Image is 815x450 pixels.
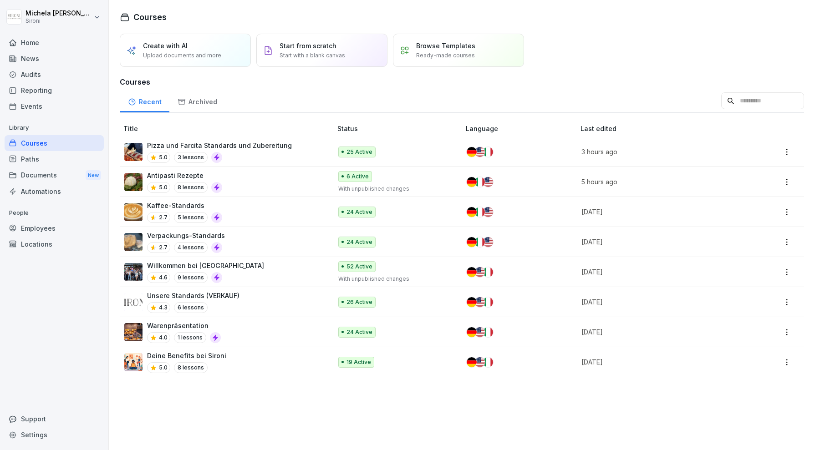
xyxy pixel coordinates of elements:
[346,358,371,366] p: 19 Active
[475,327,485,337] img: us.svg
[346,172,369,181] p: 6 Active
[159,153,168,162] p: 5.0
[123,124,334,133] p: Title
[169,89,225,112] a: Archived
[581,267,736,277] p: [DATE]
[346,238,372,246] p: 24 Active
[581,207,736,217] p: [DATE]
[124,143,143,161] img: zyvhtweyt47y1etu6k7gt48a.png
[147,261,264,270] p: Willkommen bei [GEOGRAPHIC_DATA]
[147,351,226,360] p: Deine Benefits bei Sironi
[581,177,736,187] p: 5 hours ago
[5,98,104,114] a: Events
[466,124,576,133] p: Language
[124,173,143,191] img: pak3lu93rb7wwt42kbfr1gbm.png
[124,293,143,311] img: lqv555mlp0nk8rvfp4y70ul5.png
[467,357,477,367] img: de.svg
[147,291,239,300] p: Unsere Standards (VERKAUF)
[159,364,168,372] p: 5.0
[174,332,206,343] p: 1 lessons
[416,41,475,51] p: Browse Templates
[483,237,493,247] img: us.svg
[147,141,292,150] p: Pizza und Farcita Standards und Zubereitung
[346,208,372,216] p: 24 Active
[346,148,372,156] p: 25 Active
[159,334,168,342] p: 4.0
[581,147,736,157] p: 3 hours ago
[124,203,143,221] img: km4heinxktm3m47uv6i6dr0s.png
[483,177,493,187] img: us.svg
[5,183,104,199] div: Automations
[483,327,493,337] img: it.svg
[159,213,168,222] p: 2.7
[147,231,225,240] p: Verpackungs-Standards
[581,357,736,367] p: [DATE]
[124,263,143,281] img: xmkdnyjyz2x3qdpcryl1xaw9.png
[475,207,485,217] img: it.svg
[5,51,104,66] a: News
[174,272,208,283] p: 9 lessons
[124,233,143,251] img: fasetpntm7x32yk9zlbwihav.png
[5,411,104,427] div: Support
[174,212,208,223] p: 5 lessons
[5,121,104,135] p: Library
[147,321,221,330] p: Warenpräsentation
[475,237,485,247] img: it.svg
[124,353,143,371] img: qv31ye6da0ab8wtu5n9xmwyd.png
[143,51,221,60] p: Upload documents and more
[159,303,168,312] p: 4.3
[5,151,104,167] a: Paths
[147,201,222,210] p: Kaffee-Standards
[5,66,104,82] div: Audits
[5,167,104,184] a: DocumentsNew
[467,297,477,307] img: de.svg
[338,185,452,193] p: With unpublished changes
[5,35,104,51] a: Home
[280,51,345,60] p: Start with a blank canvas
[467,237,477,247] img: de.svg
[416,51,475,60] p: Ready-made courses
[467,147,477,157] img: de.svg
[483,207,493,217] img: us.svg
[338,275,452,283] p: With unpublished changes
[581,124,747,133] p: Last edited
[174,362,208,373] p: 8 lessons
[346,328,372,336] p: 24 Active
[174,242,208,253] p: 4 lessons
[143,41,188,51] p: Create with AI
[467,327,477,337] img: de.svg
[5,135,104,151] a: Courses
[174,182,208,193] p: 8 lessons
[337,124,463,133] p: Status
[159,243,168,252] p: 2.7
[120,89,169,112] a: Recent
[147,171,222,180] p: Antipasti Rezepte
[483,357,493,367] img: it.svg
[475,177,485,187] img: it.svg
[581,297,736,307] p: [DATE]
[475,357,485,367] img: us.svg
[581,327,736,337] p: [DATE]
[120,76,804,87] h3: Courses
[5,236,104,252] a: Locations
[5,167,104,184] div: Documents
[467,267,477,277] img: de.svg
[174,152,208,163] p: 3 lessons
[5,82,104,98] a: Reporting
[483,147,493,157] img: it.svg
[25,18,92,24] p: Sironi
[581,237,736,247] p: [DATE]
[5,206,104,220] p: People
[5,427,104,443] a: Settings
[467,177,477,187] img: de.svg
[280,41,336,51] p: Start from scratch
